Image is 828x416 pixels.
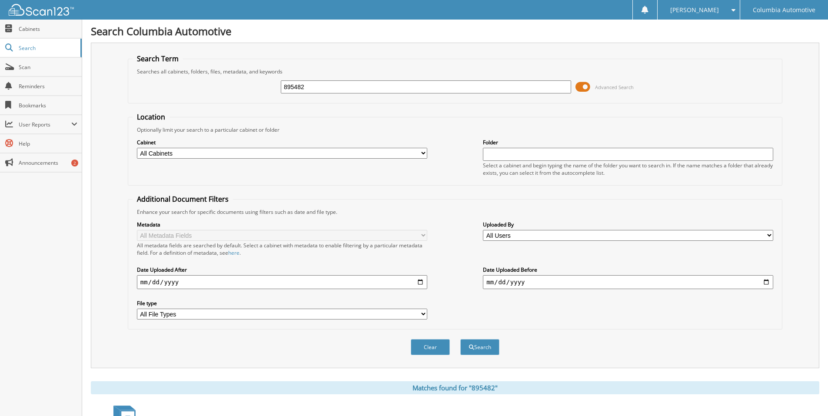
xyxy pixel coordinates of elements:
[460,339,499,355] button: Search
[19,102,77,109] span: Bookmarks
[483,266,773,273] label: Date Uploaded Before
[753,7,815,13] span: Columbia Automotive
[785,374,828,416] iframe: Chat Widget
[19,159,77,166] span: Announcements
[133,112,170,122] legend: Location
[483,275,773,289] input: end
[133,68,778,75] div: Searches all cabinets, folders, files, metadata, and keywords
[19,44,76,52] span: Search
[133,54,183,63] legend: Search Term
[19,83,77,90] span: Reminders
[19,121,71,128] span: User Reports
[595,84,634,90] span: Advanced Search
[228,249,239,256] a: here
[137,139,427,146] label: Cabinet
[483,139,773,146] label: Folder
[71,160,78,166] div: 2
[133,194,233,204] legend: Additional Document Filters
[411,339,450,355] button: Clear
[137,275,427,289] input: start
[9,4,74,16] img: scan123-logo-white.svg
[137,242,427,256] div: All metadata fields are searched by default. Select a cabinet with metadata to enable filtering b...
[137,300,427,307] label: File type
[137,221,427,228] label: Metadata
[133,208,778,216] div: Enhance your search for specific documents using filters such as date and file type.
[670,7,719,13] span: [PERSON_NAME]
[483,162,773,176] div: Select a cabinet and begin typing the name of the folder you want to search in. If the name match...
[483,221,773,228] label: Uploaded By
[91,381,819,394] div: Matches found for "895482"
[137,266,427,273] label: Date Uploaded After
[91,24,819,38] h1: Search Columbia Automotive
[19,25,77,33] span: Cabinets
[19,140,77,147] span: Help
[133,126,778,133] div: Optionally limit your search to a particular cabinet or folder
[19,63,77,71] span: Scan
